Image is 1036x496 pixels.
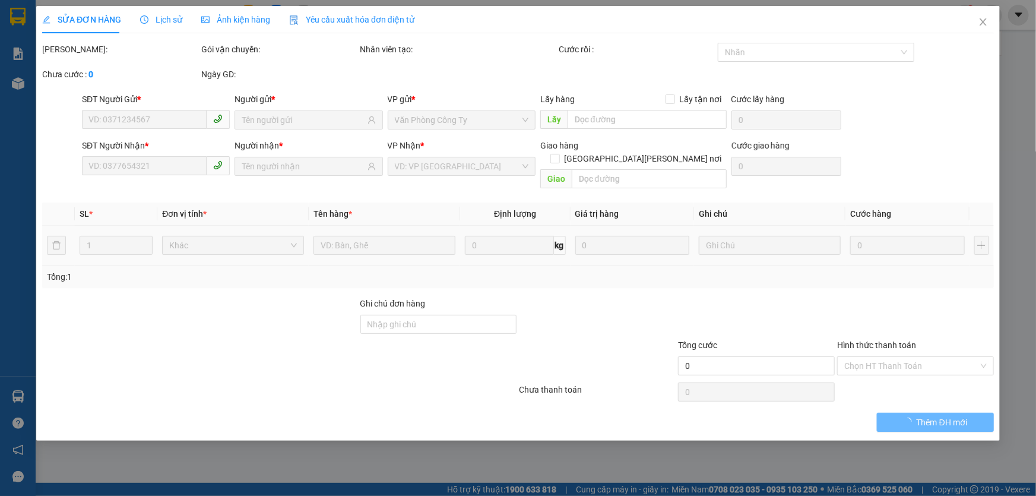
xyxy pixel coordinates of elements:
b: 0 [88,69,93,79]
div: Chưa thanh toán [518,383,677,404]
span: phone [213,114,223,124]
input: Ghi chú đơn hàng [360,315,517,334]
span: user [367,162,376,170]
div: Tổng: 1 [47,270,400,283]
span: Văn Phòng Công Ty [395,111,528,129]
input: Tên người gửi [242,113,365,127]
input: VD: Bàn, Ghế [313,236,455,255]
label: Cước giao hàng [731,141,790,150]
span: Lấy [540,110,568,129]
span: SỬA ĐƠN HÀNG [42,15,121,24]
input: Dọc đường [572,169,727,188]
button: plus [974,236,989,255]
input: Ghi Chú [699,236,841,255]
div: [PERSON_NAME]: [42,43,199,56]
span: Cước hàng [850,209,891,219]
span: [GEOGRAPHIC_DATA][PERSON_NAME] nơi [560,152,727,165]
span: Lịch sử [140,15,182,24]
span: loading [904,418,917,426]
input: 0 [850,236,965,255]
button: Thêm ĐH mới [877,413,994,432]
span: close [978,17,988,27]
div: SĐT Người Gửi [82,93,230,106]
span: Giá trị hàng [575,209,619,219]
span: edit [42,15,50,24]
div: Gói vận chuyển: [201,43,358,56]
span: picture [201,15,210,24]
div: Nhân viên tạo: [360,43,557,56]
span: SL [80,209,89,219]
button: delete [47,236,66,255]
div: Cước rồi : [559,43,715,56]
div: Người nhận [235,139,382,152]
span: Ảnh kiện hàng [201,15,270,24]
input: Cước giao hàng [731,157,841,176]
label: Hình thức thanh toán [837,340,916,350]
span: Yêu cầu xuất hóa đơn điện tử [289,15,414,24]
input: 0 [575,236,690,255]
span: Thêm ĐH mới [917,416,967,429]
div: Chưa cước : [42,68,199,81]
span: phone [213,160,223,170]
div: Ngày GD: [201,68,358,81]
span: kg [554,236,566,255]
span: VP Nhận [388,141,421,150]
span: Tên hàng [313,209,352,219]
button: Close [967,6,1000,39]
span: Khác [169,236,297,254]
span: Lấy tận nơi [675,93,727,106]
span: Lấy hàng [540,94,575,104]
div: Người gửi [235,93,382,106]
img: icon [289,15,299,25]
span: clock-circle [140,15,148,24]
input: Tên người nhận [242,160,365,173]
th: Ghi chú [694,203,845,226]
span: Đơn vị tính [162,209,207,219]
label: Cước lấy hàng [731,94,785,104]
span: user [367,116,376,124]
div: SĐT Người Nhận [82,139,230,152]
span: Tổng cước [678,340,717,350]
div: VP gửi [388,93,536,106]
span: Định lượng [494,209,536,219]
label: Ghi chú đơn hàng [360,299,426,308]
input: Cước lấy hàng [731,110,841,129]
input: Dọc đường [568,110,727,129]
span: Giao hàng [540,141,578,150]
span: Giao [540,169,572,188]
